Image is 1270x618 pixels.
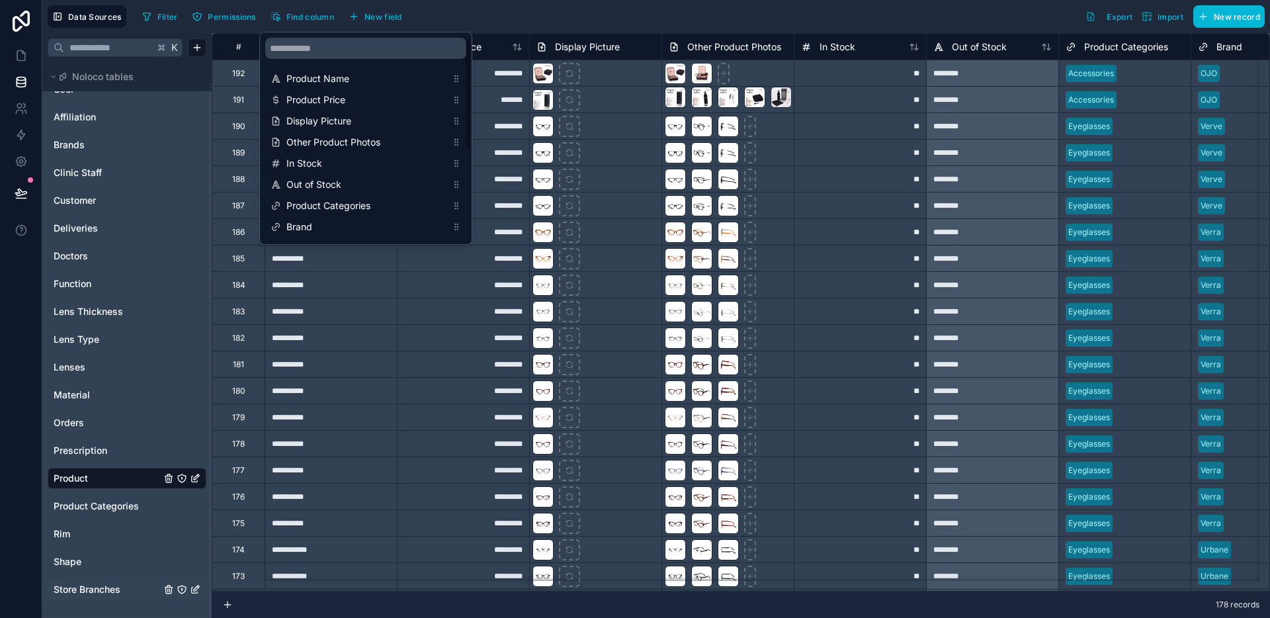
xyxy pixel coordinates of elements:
div: Verra [1201,412,1221,423]
div: 180 [232,386,245,396]
span: Lens Type [54,333,99,346]
a: Product [54,472,161,485]
span: Product [54,472,88,485]
span: Lenses [54,361,85,374]
span: Lens Thickness [54,305,123,318]
div: 181 [233,359,244,370]
a: Permissions [187,7,265,26]
div: Doctors [48,245,206,267]
div: Verra [1201,438,1221,450]
div: Lens Type [48,329,206,350]
div: Eyeglasses [1068,306,1110,318]
div: Eyeglasses [1068,147,1110,159]
div: Prescription [48,440,206,461]
a: Doctors [54,249,161,263]
div: 183 [232,306,245,317]
a: Lens Type [54,333,161,346]
a: Store Branches [54,583,161,596]
span: Other Product Photos [286,136,446,149]
button: Permissions [187,7,260,26]
div: Deliveries [48,218,206,239]
a: Brands [54,138,161,152]
div: Orders [48,412,206,433]
button: Data Sources [48,5,126,28]
div: Verra [1201,306,1221,318]
div: 188 [232,174,245,185]
span: Orders [54,416,84,429]
div: Product Categories [48,496,206,517]
div: # [222,42,255,52]
div: Affiliation [48,107,206,128]
div: 189 [232,148,245,158]
a: Material [54,388,161,402]
a: Lens Thickness [54,305,161,318]
div: Eyeglasses [1068,120,1110,132]
span: Display Picture [286,114,446,128]
span: 178 records [1216,599,1259,610]
div: Verve [1201,120,1222,132]
div: Eyeglasses [1068,253,1110,265]
div: 182 [232,333,245,343]
span: Prescription [54,444,107,457]
div: Verra [1201,517,1221,529]
button: New field [344,7,407,26]
a: New record [1188,5,1265,28]
div: Lens Thickness [48,301,206,322]
button: Export [1081,5,1137,28]
div: 187 [232,200,245,211]
span: Import [1158,12,1183,22]
div: Eyeglasses [1068,359,1110,371]
div: Eyeglasses [1068,544,1110,556]
div: Eyeglasses [1068,464,1110,476]
div: Eyeglasses [1068,385,1110,397]
span: Noloco tables [72,70,134,83]
div: 174 [232,545,245,555]
span: Other Product Photos [687,40,781,54]
a: Rim [54,527,161,541]
div: Eyeglasses [1068,332,1110,344]
div: Accessories [1068,67,1114,79]
a: Deliveries [54,222,161,235]
a: Affiliation [54,110,161,124]
button: Filter [137,7,183,26]
div: Verra [1201,359,1221,371]
span: Filter [157,12,178,22]
div: Verra [1201,253,1221,265]
button: Noloco tables [48,67,198,86]
div: Verra [1201,464,1221,476]
button: Find column [266,7,339,26]
div: Rim [48,523,206,545]
div: Lenses [48,357,206,378]
span: Material [286,242,446,255]
span: Material [54,388,90,402]
div: scrollable content [260,32,472,244]
a: Product Categories [54,500,161,513]
span: New record [1214,12,1260,22]
div: 175 [232,518,245,529]
span: Brand [286,220,446,234]
div: Eyeglasses [1068,200,1110,212]
span: Deliveries [54,222,98,235]
div: Product [48,468,206,489]
div: Eyeglasses [1068,173,1110,185]
span: In Stock [286,157,446,170]
span: Find column [286,12,334,22]
div: Material [48,384,206,406]
span: Function [54,277,91,290]
div: 192 [232,68,245,79]
a: Lenses [54,361,161,374]
div: Eyeglasses [1068,412,1110,423]
a: Orders [54,416,161,429]
div: Customer [48,190,206,211]
div: Verra [1201,279,1221,291]
span: Customer [54,194,96,207]
span: Doctors [54,249,88,263]
div: Brands [48,134,206,155]
div: Urbane [1201,570,1228,582]
div: 178 [232,439,245,449]
div: 186 [232,227,245,238]
a: Function [54,277,161,290]
div: 185 [232,253,245,264]
div: Eyeglasses [1068,279,1110,291]
div: Verve [1201,173,1222,185]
